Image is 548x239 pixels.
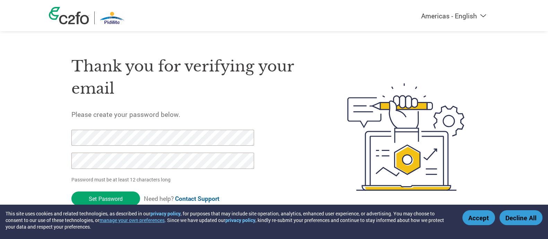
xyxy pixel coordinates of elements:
div: This site uses cookies and related technologies, as described in our , for purposes that may incl... [6,210,452,230]
p: Password must be at least 12 characters long [71,176,256,183]
img: Pidilite Industries [100,11,124,24]
a: Contact Support [175,195,219,203]
span: Need help? [144,195,219,203]
button: Decline All [499,210,542,225]
img: create-password [335,45,477,229]
a: privacy policy [150,210,181,217]
input: Set Password [71,191,140,206]
a: privacy policy [225,217,255,223]
h1: Thank you for verifying your email [71,55,315,100]
img: c2fo logo [49,7,89,24]
h5: Please create your password below. [71,110,315,119]
button: Accept [462,210,495,225]
button: manage your own preferences [99,217,165,223]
